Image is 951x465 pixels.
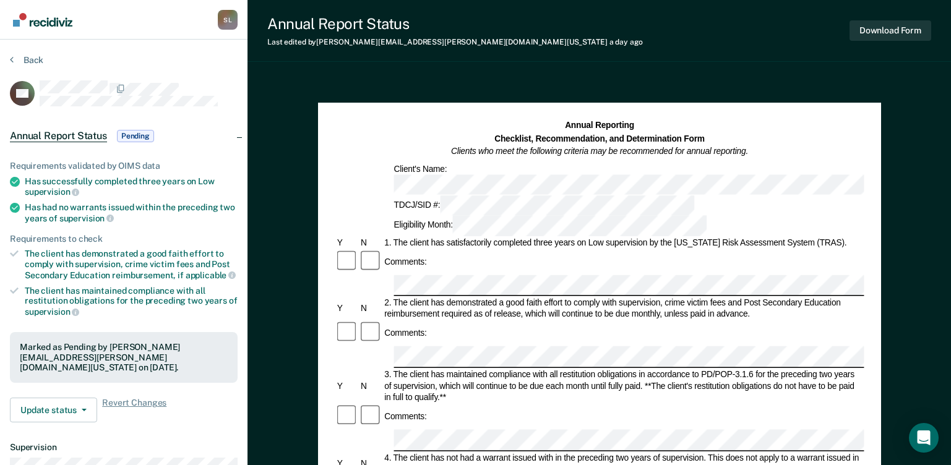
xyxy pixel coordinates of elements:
strong: Checklist, Recommendation, and Determination Form [494,134,705,143]
span: supervision [59,213,114,223]
div: Requirements to check [10,234,238,244]
div: Y [335,380,358,391]
div: TDCJ/SID #: [392,195,695,216]
div: 3. The client has maintained compliance with all restitution obligations in accordance to PD/POP-... [382,369,864,403]
button: Back [10,54,43,66]
div: N [359,237,382,248]
div: 1. The client has satisfactorily completed three years on Low supervision by the [US_STATE] Risk ... [382,237,864,248]
span: a day ago [609,38,643,46]
div: N [359,380,382,391]
span: Annual Report Status [10,130,107,142]
div: Eligibility Month: [392,216,708,236]
span: supervision [25,307,79,317]
div: 2. The client has demonstrated a good faith effort to comply with supervision, crime victim fees ... [382,297,864,320]
div: S L [218,10,238,30]
div: Requirements validated by OIMS data [10,161,238,171]
span: Pending [117,130,154,142]
div: Y [335,237,358,248]
img: Recidiviz [13,13,72,27]
div: Has had no warrants issued within the preceding two years of [25,202,238,223]
div: Comments: [382,328,428,339]
div: Last edited by [PERSON_NAME][EMAIL_ADDRESS][PERSON_NAME][DOMAIN_NAME][US_STATE] [267,38,642,46]
div: Y [335,303,358,314]
div: Comments: [382,411,428,422]
div: The client has demonstrated a good faith effort to comply with supervision, crime victim fees and... [25,249,238,280]
div: N [359,303,382,314]
button: Download Form [850,20,931,41]
button: Update status [10,398,97,422]
div: The client has maintained compliance with all restitution obligations for the preceding two years of [25,286,238,317]
span: Revert Changes [102,398,166,422]
span: applicable [186,270,236,280]
button: Profile dropdown button [218,10,238,30]
div: Comments: [382,256,428,267]
div: Open Intercom Messenger [909,423,939,453]
div: Has successfully completed three years on Low [25,176,238,197]
strong: Annual Reporting [565,121,634,130]
dt: Supervision [10,442,238,453]
em: Clients who meet the following criteria may be recommended for annual reporting. [451,147,748,156]
div: Annual Report Status [267,15,642,33]
span: supervision [25,187,79,197]
div: Marked as Pending by [PERSON_NAME][EMAIL_ADDRESS][PERSON_NAME][DOMAIN_NAME][US_STATE] on [DATE]. [20,342,228,373]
